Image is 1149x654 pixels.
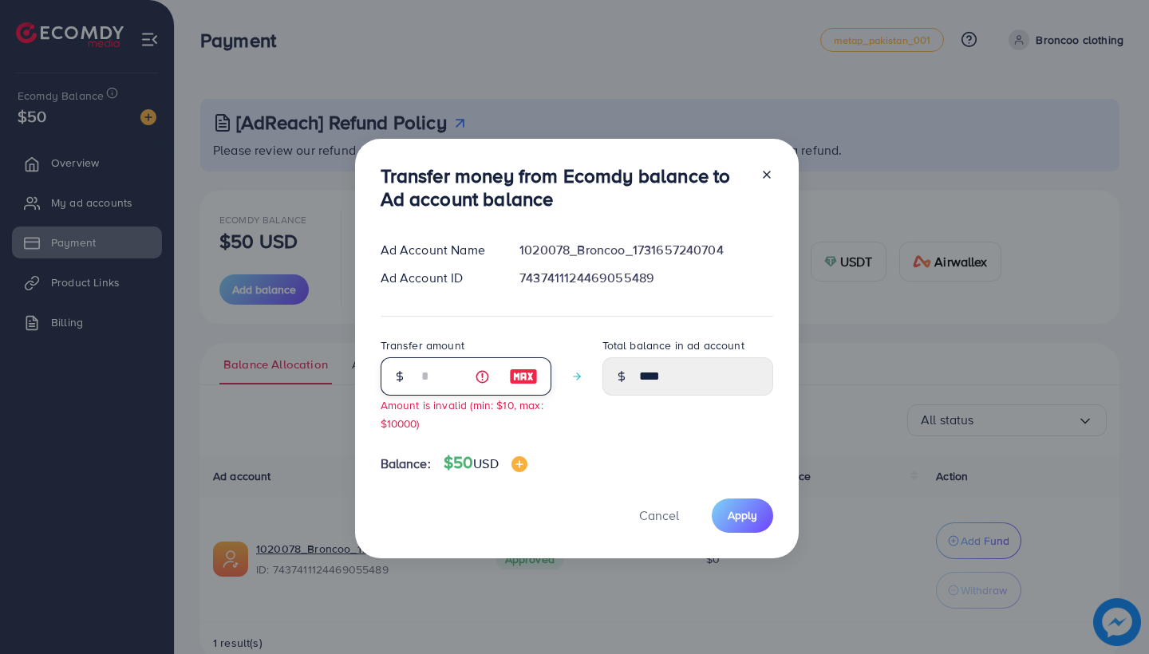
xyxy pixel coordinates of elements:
h3: Transfer money from Ecomdy balance to Ad account balance [381,164,748,211]
label: Transfer amount [381,337,464,353]
div: 1020078_Broncoo_1731657240704 [507,241,785,259]
button: Cancel [619,498,699,533]
div: Ad Account ID [368,269,507,287]
h4: $50 [444,453,527,473]
div: Ad Account Name [368,241,507,259]
label: Total balance in ad account [602,337,744,353]
div: 7437411124469055489 [507,269,785,287]
span: Apply [728,507,757,523]
img: image [509,367,538,386]
small: Amount is invalid (min: $10, max: $10000) [381,397,543,431]
span: Balance: [381,455,431,473]
span: USD [473,455,498,472]
img: image [511,456,527,472]
button: Apply [712,498,773,533]
span: Cancel [639,506,679,524]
